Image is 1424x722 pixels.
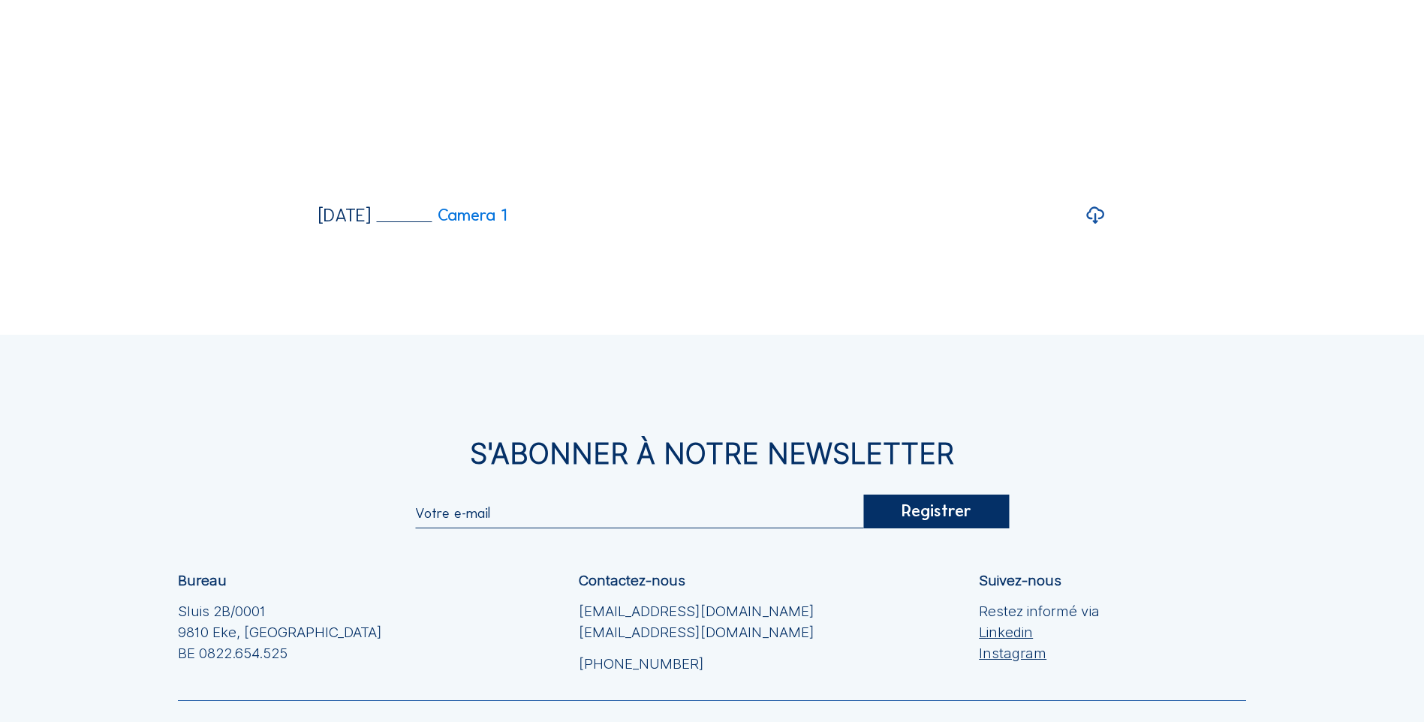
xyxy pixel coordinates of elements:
input: Votre e-mail [415,504,864,522]
a: [EMAIL_ADDRESS][DOMAIN_NAME] [579,600,814,621]
div: Suivez-nous [979,573,1061,588]
div: Contactez-nous [579,573,685,588]
div: Registrer [864,495,1009,528]
a: [PHONE_NUMBER] [579,653,814,674]
a: Instagram [979,642,1100,663]
div: Restez informé via [979,600,1100,663]
a: [EMAIL_ADDRESS][DOMAIN_NAME] [579,621,814,642]
div: Sluis 2B/0001 9810 Eke, [GEOGRAPHIC_DATA] BE 0822.654.525 [178,600,382,663]
div: S'Abonner à notre newsletter [178,440,1246,468]
div: [DATE] [318,206,371,224]
div: Bureau [178,573,227,588]
a: Camera 1 [377,207,507,224]
a: Linkedin [979,621,1100,642]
